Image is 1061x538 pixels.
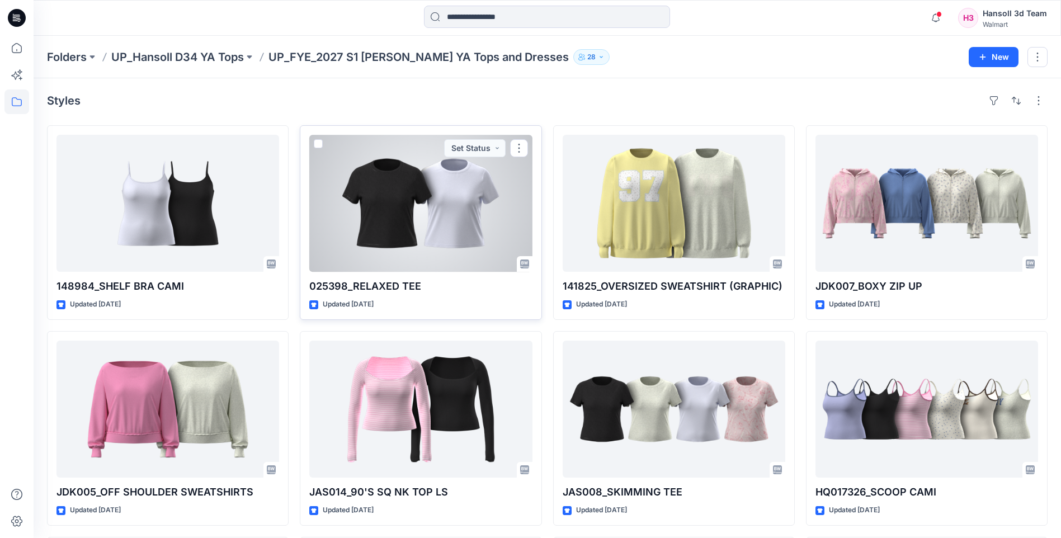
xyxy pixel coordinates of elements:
[576,299,627,310] p: Updated [DATE]
[56,279,279,294] p: 148984_SHELF BRA CAMI
[576,504,627,516] p: Updated [DATE]
[563,279,785,294] p: 141825_OVERSIZED SWEATSHIRT (GRAPHIC)
[815,135,1038,272] a: JDK007_BOXY ZIP UP
[309,279,532,294] p: 025398_RELAXED TEE
[309,135,532,272] a: 025398_RELAXED TEE
[309,484,532,500] p: JAS014_90'S SQ NK TOP LS
[815,341,1038,478] a: HQ017326_SCOOP CAMI
[958,8,978,28] div: H3
[563,341,785,478] a: JAS008_SKIMMING TEE
[323,299,374,310] p: Updated [DATE]
[983,20,1047,29] div: Walmart
[587,51,596,63] p: 28
[563,484,785,500] p: JAS008_SKIMMING TEE
[815,279,1038,294] p: JDK007_BOXY ZIP UP
[573,49,610,65] button: 28
[56,484,279,500] p: JDK005_OFF SHOULDER SWEATSHIRTS
[56,341,279,478] a: JDK005_OFF SHOULDER SWEATSHIRTS
[969,47,1018,67] button: New
[309,341,532,478] a: JAS014_90'S SQ NK TOP LS
[829,299,880,310] p: Updated [DATE]
[829,504,880,516] p: Updated [DATE]
[47,49,87,65] a: Folders
[815,484,1038,500] p: HQ017326_SCOOP CAMI
[47,94,81,107] h4: Styles
[323,504,374,516] p: Updated [DATE]
[70,299,121,310] p: Updated [DATE]
[563,135,785,272] a: 141825_OVERSIZED SWEATSHIRT (GRAPHIC)
[56,135,279,272] a: 148984_SHELF BRA CAMI
[983,7,1047,20] div: Hansoll 3d Team
[70,504,121,516] p: Updated [DATE]
[268,49,569,65] p: UP_FYE_2027 S1 [PERSON_NAME] YA Tops and Dresses
[111,49,244,65] a: UP_Hansoll D34 YA Tops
